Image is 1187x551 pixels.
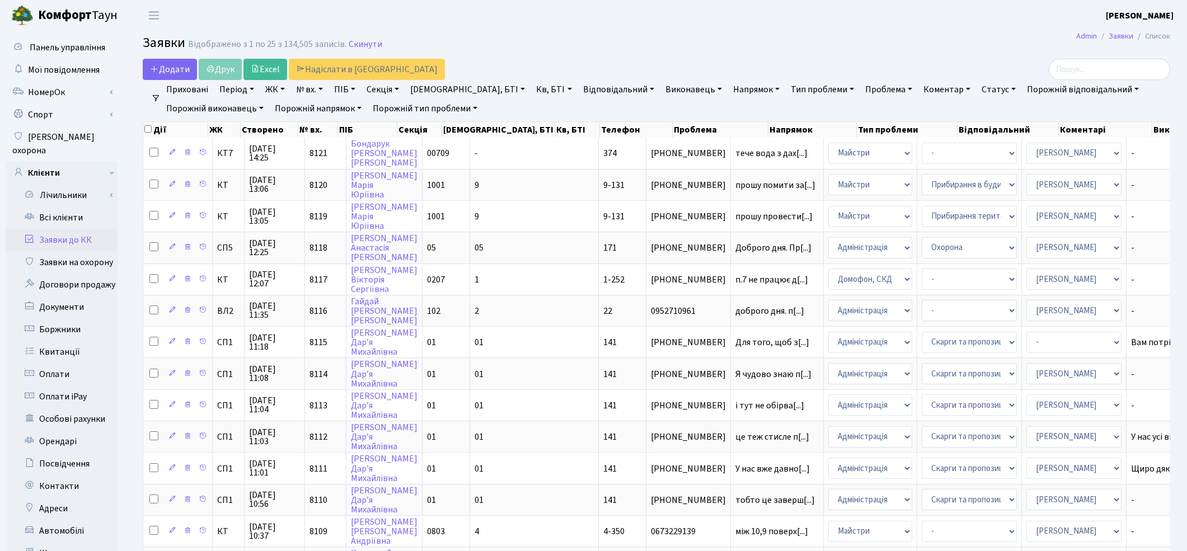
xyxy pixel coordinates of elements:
[309,305,327,317] span: 8116
[651,527,726,536] span: 0673229139
[249,270,300,288] span: [DATE] 12:07
[349,39,382,50] a: Скинути
[309,368,327,380] span: 8114
[28,64,100,76] span: Мої повідомлення
[351,169,417,201] a: [PERSON_NAME]МаріяЮріївна
[1109,30,1133,42] a: Заявки
[309,525,327,538] span: 8109
[6,81,118,103] a: НомерОк
[735,147,808,159] span: тече вода з дах[...]
[351,390,417,421] a: [PERSON_NAME]Дар’яМихайлівна
[475,525,479,538] span: 4
[338,122,398,138] th: ПІБ
[651,275,726,284] span: [PHONE_NUMBER]
[249,208,300,225] span: [DATE] 13:05
[249,522,300,540] span: [DATE] 10:37
[217,432,240,441] span: СП1
[292,80,327,99] a: № вх.
[427,242,436,254] span: 05
[351,516,417,547] a: [PERSON_NAME][PERSON_NAME]Андріївна
[6,296,118,318] a: Документи
[215,80,259,99] a: Період
[603,305,612,317] span: 22
[735,305,804,317] span: доброго дня. п[...]
[1106,9,1174,22] a: [PERSON_NAME]
[958,122,1059,138] th: Відповідальний
[651,432,726,441] span: [PHONE_NUMBER]
[6,453,118,475] a: Посвідчення
[735,463,810,475] span: У нас вже давно[...]
[603,210,625,223] span: 9-131
[162,80,213,99] a: Приховані
[603,525,625,538] span: 4-350
[475,242,484,254] span: 05
[217,338,240,347] span: СП1
[217,527,240,536] span: КТ
[309,210,327,223] span: 8119
[6,318,118,341] a: Боржники
[351,295,417,327] a: Гайдай[PERSON_NAME][PERSON_NAME]
[6,36,118,59] a: Панель управління
[143,33,185,53] span: Заявки
[1133,30,1170,43] li: Список
[1106,10,1174,22] b: [PERSON_NAME]
[368,99,482,118] a: Порожній тип проблеми
[475,210,479,223] span: 9
[150,63,190,76] span: Додати
[249,491,300,508] span: [DATE] 10:56
[651,370,726,379] span: [PHONE_NUMBER]
[427,274,445,286] span: 0207
[6,274,118,296] a: Договори продажу
[362,80,404,99] a: Секція
[475,494,484,506] span: 01
[351,264,417,295] a: [PERSON_NAME]ВікторіяСергіївна
[351,421,417,453] a: [PERSON_NAME]Дар’яМихайлівна
[735,431,809,443] span: це теж стисле п[...]
[603,242,617,254] span: 171
[351,201,417,232] a: [PERSON_NAME]МаріяЮріївна
[217,275,240,284] span: КТ
[351,484,417,516] a: [PERSON_NAME]Дар’яМихайлівна
[309,431,327,443] span: 8112
[217,370,240,379] span: СП1
[651,401,726,410] span: [PHONE_NUMBER]
[735,179,815,191] span: прошу помити за[...]
[475,463,484,475] span: 01
[427,399,436,412] span: 01
[217,212,240,221] span: КТ
[249,333,300,351] span: [DATE] 11:18
[603,399,617,412] span: 141
[768,122,857,138] th: Напрямок
[1076,30,1097,42] a: Admin
[309,399,327,412] span: 8113
[143,122,208,138] th: Дії
[11,4,34,27] img: logo.png
[651,464,726,473] span: [PHONE_NUMBER]
[651,307,726,315] span: 0952710961
[249,176,300,194] span: [DATE] 13:06
[6,103,118,126] a: Спорт
[1049,59,1170,80] input: Пошук...
[406,80,529,99] a: [DEMOGRAPHIC_DATA], БТІ
[427,494,436,506] span: 01
[555,122,600,138] th: Кв, БТІ
[427,463,436,475] span: 01
[6,497,118,520] a: Адреси
[309,242,327,254] span: 8118
[351,453,417,484] a: [PERSON_NAME]Дар’яМихайлівна
[735,399,804,412] span: і тут не обірва[...]
[729,80,784,99] a: Напрямок
[351,327,417,358] a: [PERSON_NAME]Дар’яМихайлівна
[241,122,298,138] th: Створено
[6,206,118,229] a: Всі клієнти
[309,179,327,191] span: 8120
[249,302,300,319] span: [DATE] 11:35
[861,80,917,99] a: Проблема
[1059,25,1187,48] nav: breadcrumb
[735,494,815,506] span: тобто це заверш[...]
[651,338,726,347] span: [PHONE_NUMBER]
[217,464,240,473] span: СП1
[6,363,118,385] a: Оплати
[603,274,625,286] span: 1-252
[188,39,346,50] div: Відображено з 1 по 25 з 134,505 записів.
